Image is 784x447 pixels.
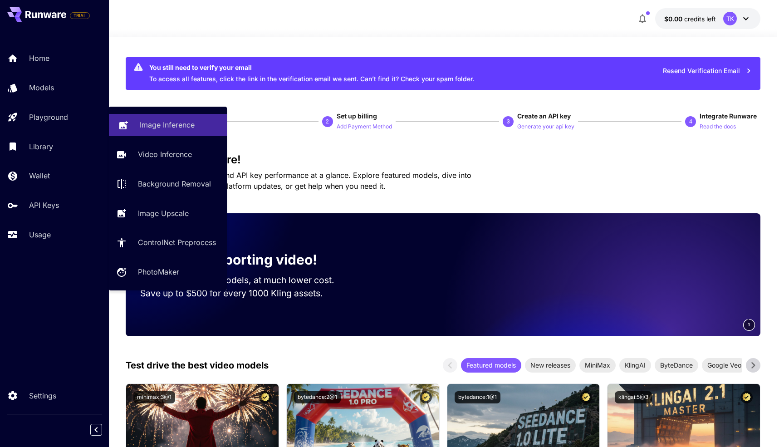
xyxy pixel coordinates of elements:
button: bytedance:1@1 [455,391,500,403]
div: TK [723,12,737,25]
button: Certified Model – Vetted for best performance and includes a commercial license. [420,391,432,403]
p: Read the docs [700,123,736,131]
button: Certified Model – Vetted for best performance and includes a commercial license. [259,391,271,403]
span: TRIAL [70,12,89,19]
a: Image Inference [109,114,227,136]
span: Google Veo [702,360,747,370]
div: Collapse sidebar [97,422,109,438]
a: Background Removal [109,173,227,195]
span: MiniMax [579,360,616,370]
p: Settings [29,390,56,401]
a: Video Inference [109,143,227,166]
p: Add Payment Method [337,123,392,131]
button: $0.00 [655,8,760,29]
a: ControlNet Preprocess [109,231,227,254]
span: $0.00 [664,15,684,23]
p: Image Inference [140,119,195,130]
p: ControlNet Preprocess [138,237,216,248]
span: ByteDance [655,360,698,370]
p: Library [29,141,53,152]
p: 4 [689,118,692,126]
button: bytedance:2@1 [294,391,341,403]
button: Resend Verification Email [658,62,757,80]
h3: Welcome to Runware! [126,153,760,166]
p: Now supporting video! [166,250,317,270]
span: 1 [748,321,750,328]
button: minimax:3@1 [133,391,175,403]
button: klingai:5@3 [615,391,652,403]
p: Wallet [29,170,50,181]
a: PhotoMaker [109,261,227,283]
p: Background Removal [138,178,211,189]
span: Integrate Runware [700,112,757,120]
button: Collapse sidebar [90,424,102,436]
button: Certified Model – Vetted for best performance and includes a commercial license. [740,391,753,403]
p: Generate your api key [517,123,574,131]
p: Playground [29,112,68,123]
span: New releases [525,360,576,370]
div: To access all features, click the link in the verification email we sent. Can’t find it? Check yo... [149,60,474,87]
span: credits left [684,15,716,23]
p: Run the best video models, at much lower cost. [140,274,352,287]
div: You still need to verify your email [149,63,474,72]
p: Usage [29,229,51,240]
a: Image Upscale [109,202,227,224]
p: PhotoMaker [138,266,179,277]
span: Set up billing [337,112,377,120]
p: Save up to $500 for every 1000 Kling assets. [140,287,352,300]
p: API Keys [29,200,59,211]
p: 2 [326,118,329,126]
span: Create an API key [517,112,571,120]
p: Models [29,82,54,93]
button: Certified Model – Vetted for best performance and includes a commercial license. [580,391,592,403]
span: Add your payment card to enable full platform functionality. [70,10,90,21]
span: Featured models [461,360,521,370]
p: 3 [507,118,510,126]
p: Image Upscale [138,208,189,219]
div: $0.00 [664,14,716,24]
span: KlingAI [619,360,651,370]
p: Home [29,53,49,64]
p: Test drive the best video models [126,359,269,372]
span: Check out your usage stats and API key performance at a glance. Explore featured models, dive int... [126,171,471,191]
p: Video Inference [138,149,192,160]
